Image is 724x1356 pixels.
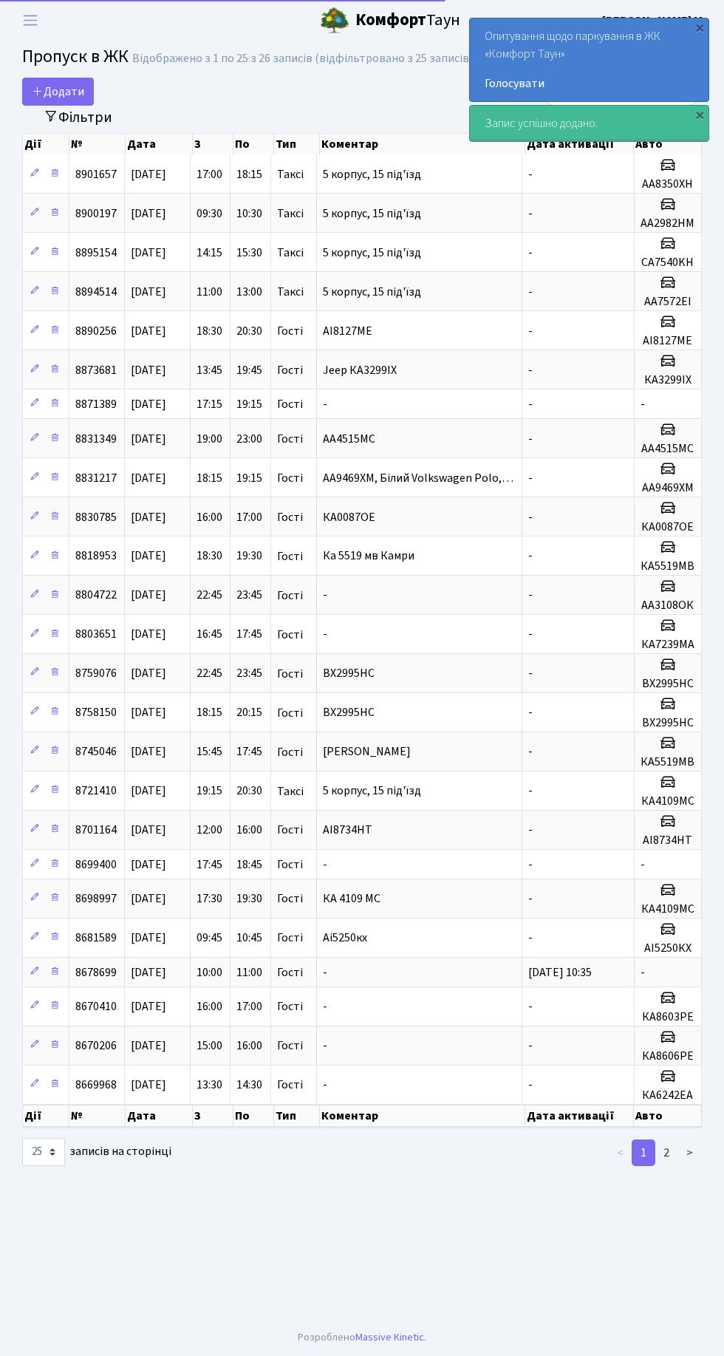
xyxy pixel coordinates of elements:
[277,824,303,836] span: Гості
[131,1077,166,1093] span: [DATE]
[528,666,533,682] span: -
[131,166,166,183] span: [DATE]
[236,783,262,800] span: 20:30
[641,677,695,691] h5: ВХ2995НС
[277,893,303,904] span: Гості
[22,44,129,69] span: Пропуск в ЖК
[236,245,262,261] span: 15:30
[236,396,262,412] span: 19:15
[75,627,117,643] span: 8803651
[641,177,695,191] h5: AA8350XH
[323,783,421,800] span: 5 корпус, 15 під'їзд
[320,1105,525,1127] th: Коментар
[236,548,262,565] span: 19:30
[22,1138,65,1166] select: записів на сторінці
[197,964,222,981] span: 10:00
[197,822,222,838] span: 12:00
[528,396,533,412] span: -
[632,1139,655,1166] a: 1
[277,208,304,219] span: Таксі
[602,12,706,30] a: [PERSON_NAME] М.
[193,1105,233,1127] th: З
[277,551,303,562] span: Гості
[236,705,262,721] span: 20:15
[69,1105,125,1127] th: №
[298,1329,426,1346] div: Розроблено .
[323,396,327,412] span: -
[355,8,426,32] b: Комфорт
[131,998,166,1015] span: [DATE]
[132,52,475,66] div: Відображено з 1 по 25 з 26 записів (відфільтровано з 25 записів).
[470,18,708,101] div: Опитування щодо паркування в ЖК «Комфорт Таун»
[323,856,327,873] span: -
[528,587,533,604] span: -
[197,362,222,378] span: 13:45
[277,398,303,410] span: Гості
[323,705,375,721] span: ВХ2995НС
[233,134,274,154] th: По
[75,744,117,760] span: 8745046
[641,716,695,730] h5: ВХ2995НС
[236,470,262,486] span: 19:15
[75,1077,117,1093] span: 8669968
[641,638,695,652] h5: КА7239МА
[236,1077,262,1093] span: 14:30
[131,362,166,378] span: [DATE]
[641,373,695,387] h5: КА3299ІХ
[131,822,166,838] span: [DATE]
[131,431,166,447] span: [DATE]
[528,323,533,339] span: -
[131,509,166,525] span: [DATE]
[236,284,262,300] span: 13:00
[528,783,533,800] span: -
[69,134,125,154] th: №
[323,627,327,643] span: -
[320,134,525,154] th: Коментар
[641,834,695,848] h5: АІ8734НТ
[277,511,303,523] span: Гості
[525,1105,634,1127] th: Дата активації
[277,286,304,298] span: Таксі
[277,629,303,641] span: Гості
[193,134,233,154] th: З
[131,245,166,261] span: [DATE]
[528,470,533,486] span: -
[197,666,222,682] span: 22:45
[236,627,262,643] span: 17:45
[641,964,645,981] span: -
[692,107,707,122] div: ×
[528,998,533,1015] span: -
[323,205,421,222] span: 5 корпус, 15 під'їзд
[274,134,320,154] th: Тип
[197,783,222,800] span: 19:15
[277,967,303,978] span: Гості
[236,930,262,946] span: 10:45
[323,964,327,981] span: -
[277,590,303,602] span: Гості
[274,1105,320,1127] th: Тип
[197,284,222,300] span: 11:00
[75,431,117,447] span: 8831349
[528,930,533,946] span: -
[323,284,421,300] span: 5 корпус, 15 під'їзд
[75,205,117,222] span: 8900197
[641,856,645,873] span: -
[277,707,303,719] span: Гості
[236,587,262,604] span: 23:45
[197,587,222,604] span: 22:45
[323,1038,327,1054] span: -
[131,666,166,682] span: [DATE]
[126,1105,194,1127] th: Дата
[75,856,117,873] span: 8699400
[236,362,262,378] span: 19:45
[323,431,375,447] span: АА4515МС
[323,587,327,604] span: -
[470,106,708,141] div: Запис успішно додано.
[641,256,695,270] h5: CA7540KH
[323,509,375,525] span: КА0087ОЕ
[75,470,117,486] span: 8831217
[277,325,303,337] span: Гості
[277,1001,303,1012] span: Гості
[641,295,695,309] h5: AA7572EI
[528,284,533,300] span: -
